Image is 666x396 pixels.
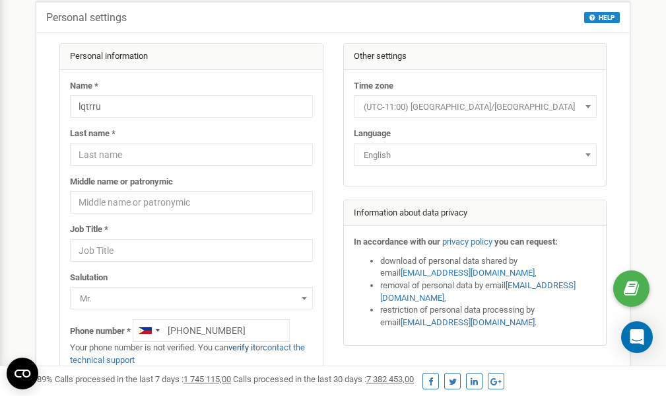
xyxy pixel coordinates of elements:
[70,342,305,365] a: contact the technical support
[46,12,127,24] h5: Personal settings
[380,280,597,304] li: removal of personal data by email ,
[401,317,535,327] a: [EMAIL_ADDRESS][DOMAIN_NAME]
[354,80,393,93] label: Time zone
[70,287,313,309] span: Mr.
[354,143,597,166] span: English
[70,191,313,214] input: Middle name or patronymic
[354,237,440,247] strong: In accordance with our
[366,374,414,384] u: 7 382 453,00
[344,44,607,70] div: Other settings
[233,374,414,384] span: Calls processed in the last 30 days :
[70,143,313,166] input: Last name
[442,237,492,247] a: privacy policy
[70,239,313,262] input: Job Title
[75,290,308,308] span: Mr.
[70,128,116,140] label: Last name *
[70,223,108,236] label: Job Title *
[183,374,231,384] u: 1 745 115,00
[133,319,290,342] input: +1-800-555-55-55
[380,280,576,303] a: [EMAIL_ADDRESS][DOMAIN_NAME]
[70,325,131,338] label: Phone number *
[70,272,108,284] label: Salutation
[401,268,535,278] a: [EMAIL_ADDRESS][DOMAIN_NAME]
[70,342,313,366] p: Your phone number is not verified. You can or
[380,304,597,329] li: restriction of personal data processing by email .
[354,128,391,140] label: Language
[584,12,620,23] button: HELP
[621,321,653,353] div: Open Intercom Messenger
[358,146,592,165] span: English
[70,95,313,118] input: Name
[494,237,558,247] strong: you can request:
[7,358,38,389] button: Open CMP widget
[358,98,592,116] span: (UTC-11:00) Pacific/Midway
[380,255,597,280] li: download of personal data shared by email ,
[70,80,98,93] label: Name *
[55,374,231,384] span: Calls processed in the last 7 days :
[228,342,255,352] a: verify it
[60,44,323,70] div: Personal information
[133,320,164,341] div: Telephone country code
[354,95,597,118] span: (UTC-11:00) Pacific/Midway
[344,200,607,227] div: Information about data privacy
[70,176,173,188] label: Middle name or patronymic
